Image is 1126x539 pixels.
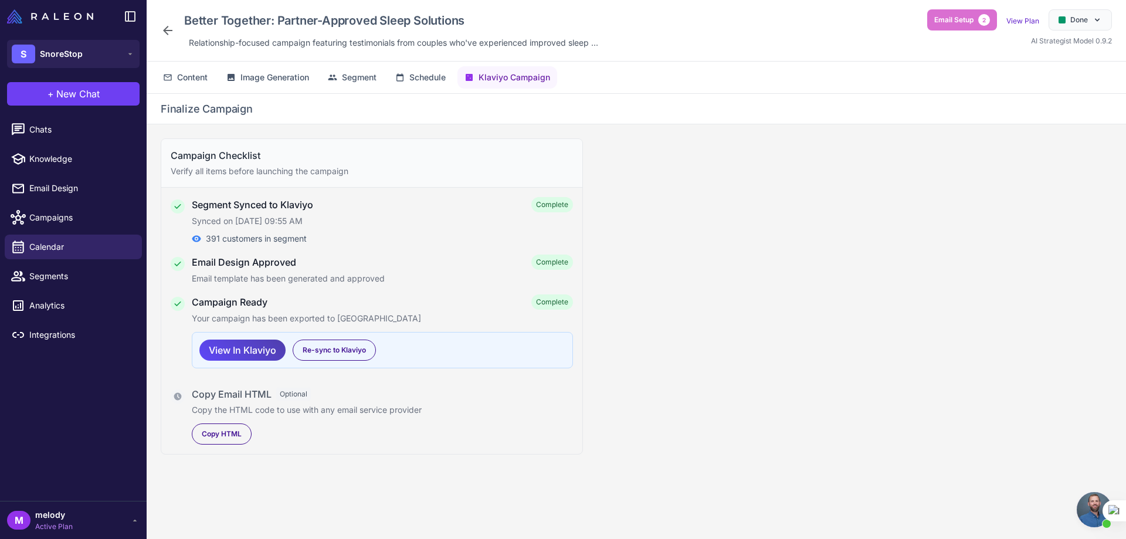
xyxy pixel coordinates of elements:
div: M [7,511,30,530]
span: Content [177,71,208,84]
p: Your campaign has been exported to [GEOGRAPHIC_DATA] [192,312,573,325]
a: Analytics [5,293,142,318]
span: melody [35,509,73,521]
a: Knowledge [5,147,142,171]
p: Verify all items before launching the campaign [171,165,573,178]
a: Open chat [1077,492,1112,527]
a: Campaigns [5,205,142,230]
a: Calendar [5,235,142,259]
span: View In Klaviyo [209,340,276,361]
img: Raleon Logo [7,9,93,23]
button: +New Chat [7,82,140,106]
span: 2 [978,14,990,26]
div: S [12,45,35,63]
span: Schedule [409,71,446,84]
span: New Chat [56,87,100,101]
h4: Copy Email HTML [192,387,272,401]
h3: Campaign Checklist [171,148,573,162]
span: Segment [342,71,377,84]
span: Analytics [29,299,133,312]
span: + [48,87,54,101]
button: Image Generation [219,66,316,89]
span: Segments [29,270,133,283]
span: Email Setup [934,15,974,25]
p: Synced on [DATE] 09:55 AM [192,215,573,228]
p: Email template has been generated and approved [192,272,573,285]
span: Optional [276,388,311,401]
a: Chats [5,117,142,142]
h2: Finalize Campaign [161,101,253,117]
span: Integrations [29,328,133,341]
h4: Email Design Approved [192,255,296,269]
span: Knowledge [29,152,133,165]
span: Complete [531,197,573,212]
a: View Plan [1006,16,1039,25]
span: Image Generation [240,71,309,84]
span: Campaigns [29,211,133,224]
h4: Campaign Ready [192,295,267,309]
span: Email Design [29,182,133,195]
p: Copy the HTML code to use with any email service provider [192,404,573,416]
button: Email Setup2 [927,9,997,30]
a: Integrations [5,323,142,347]
span: Relationship-focused campaign featuring testimonials from couples who've experienced improved sle... [189,36,598,49]
span: Active Plan [35,521,73,532]
a: Email Design [5,176,142,201]
span: Copy HTML [202,429,242,439]
button: SSnoreStop [7,40,140,68]
a: Segments [5,264,142,289]
button: Content [156,66,215,89]
button: Schedule [388,66,453,89]
div: Click to edit description [184,34,603,52]
span: SnoreStop [40,48,83,60]
span: Klaviyo Campaign [479,71,550,84]
div: Click to edit campaign name [179,9,603,32]
h4: Segment Synced to Klaviyo [192,198,313,212]
span: Complete [531,294,573,310]
span: AI Strategist Model 0.9.2 [1031,36,1112,45]
span: Calendar [29,240,133,253]
button: Segment [321,66,384,89]
button: Klaviyo Campaign [457,66,557,89]
span: Re-sync to Klaviyo [303,345,366,355]
span: Complete [531,255,573,270]
span: 391 customers in segment [206,232,307,245]
span: Chats [29,123,133,136]
span: Done [1070,15,1088,25]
